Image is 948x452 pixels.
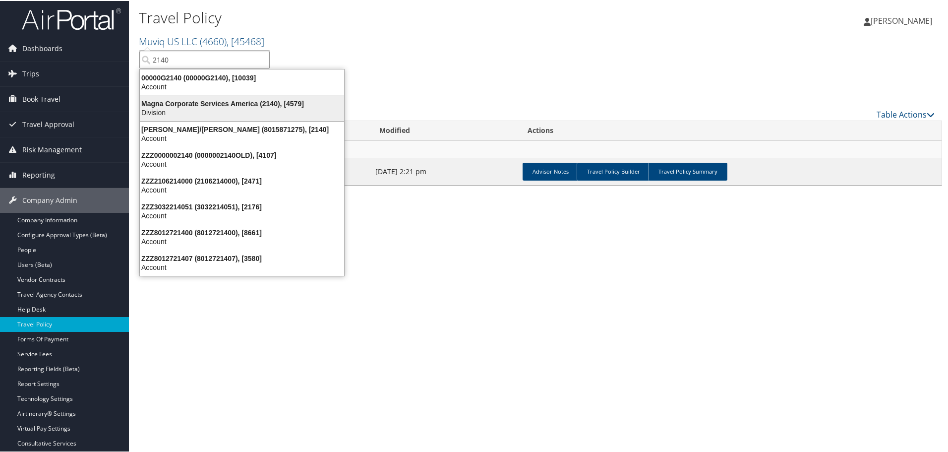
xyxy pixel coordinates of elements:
[648,162,727,180] a: Travel Policy Summary
[370,157,519,184] td: [DATE] 2:21 pm
[134,253,350,262] div: ZZZ8012721407 (8012721407), [3580]
[139,50,270,68] input: Search Accounts
[370,120,519,139] th: Modified: activate to sort column ascending
[134,201,350,210] div: ZZZ3032214051 (3032214051), [2176]
[577,162,650,180] a: Travel Policy Builder
[134,150,350,159] div: ZZZ0000002140 (0000002140OLD), [4107]
[134,227,350,236] div: ZZZ8012721400 (8012721400), [8661]
[134,133,350,142] div: Account
[22,35,62,60] span: Dashboards
[877,108,935,119] a: Table Actions
[227,34,264,47] span: , [ 45468 ]
[134,107,350,116] div: Division
[134,185,350,194] div: Account
[864,5,942,35] a: [PERSON_NAME]
[22,187,77,212] span: Company Admin
[22,162,55,187] span: Reporting
[22,136,82,161] span: Risk Management
[22,86,60,111] span: Book Travel
[134,159,350,168] div: Account
[134,72,350,81] div: 00000G2140 (00000G2140), [10039]
[134,124,350,133] div: [PERSON_NAME]/[PERSON_NAME] (8015871275), [2140]
[134,81,350,90] div: Account
[22,6,121,30] img: airportal-logo.png
[519,120,942,139] th: Actions
[139,139,942,157] td: Muviq US LLC
[134,176,350,185] div: ZZZ2106214000 (2106214000), [2471]
[139,34,264,47] a: Muviq US LLC
[22,111,74,136] span: Travel Approval
[134,210,350,219] div: Account
[134,236,350,245] div: Account
[139,6,674,27] h1: Travel Policy
[134,98,350,107] div: Magna Corporate Services America (2140), [4579]
[523,162,579,180] a: Advisor Notes
[134,262,350,271] div: Account
[200,34,227,47] span: ( 4660 )
[22,61,39,85] span: Trips
[871,14,932,25] span: [PERSON_NAME]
